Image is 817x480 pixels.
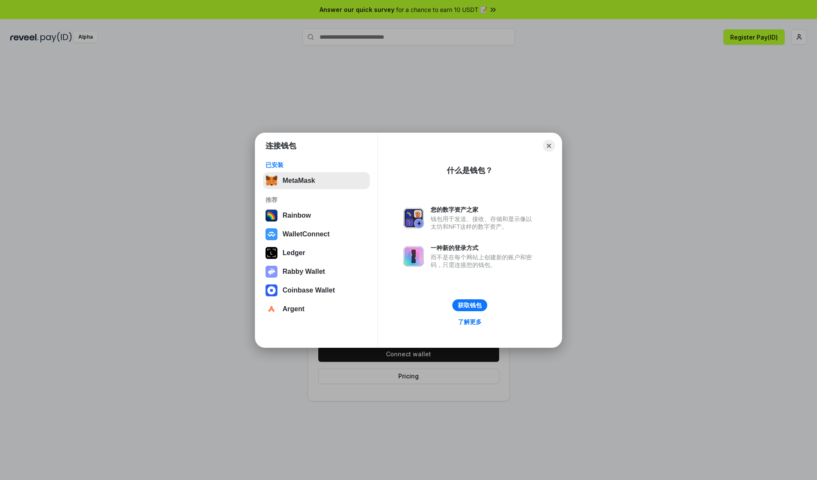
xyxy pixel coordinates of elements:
[283,268,325,276] div: Rabby Wallet
[266,228,277,240] img: svg+xml,%3Csvg%20width%3D%2228%22%20height%3D%2228%22%20viewBox%3D%220%200%2028%2028%22%20fill%3D...
[458,318,482,326] div: 了解更多
[283,287,335,294] div: Coinbase Wallet
[431,253,536,269] div: 而不是在每个网站上创建新的账户和密码，只需连接您的钱包。
[283,177,315,185] div: MetaMask
[263,226,370,243] button: WalletConnect
[403,246,424,267] img: svg+xml,%3Csvg%20xmlns%3D%22http%3A%2F%2Fwww.w3.org%2F2000%2Fsvg%22%20fill%3D%22none%22%20viewBox...
[263,172,370,189] button: MetaMask
[266,266,277,278] img: svg+xml,%3Csvg%20xmlns%3D%22http%3A%2F%2Fwww.w3.org%2F2000%2Fsvg%22%20fill%3D%22none%22%20viewBox...
[266,175,277,187] img: svg+xml,%3Csvg%20fill%3D%22none%22%20height%3D%2233%22%20viewBox%3D%220%200%2035%2033%22%20width%...
[447,165,493,176] div: 什么是钱包？
[263,282,370,299] button: Coinbase Wallet
[431,215,536,230] div: 钱包用于发送、接收、存储和显示像以太坊和NFT这样的数字资产。
[266,247,277,259] img: svg+xml,%3Csvg%20xmlns%3D%22http%3A%2F%2Fwww.w3.org%2F2000%2Fsvg%22%20width%3D%2228%22%20height%3...
[283,249,305,257] div: Ledger
[266,303,277,315] img: svg+xml,%3Csvg%20width%3D%2228%22%20height%3D%2228%22%20viewBox%3D%220%200%2028%2028%22%20fill%3D...
[266,161,367,169] div: 已安装
[263,207,370,224] button: Rainbow
[453,316,487,327] a: 了解更多
[458,301,482,309] div: 获取钱包
[266,141,296,151] h1: 连接钱包
[431,244,536,252] div: 一种新的登录方式
[263,244,370,261] button: Ledger
[283,305,305,313] div: Argent
[403,208,424,228] img: svg+xml,%3Csvg%20xmlns%3D%22http%3A%2F%2Fwww.w3.org%2F2000%2Fsvg%22%20fill%3D%22none%22%20viewBox...
[263,263,370,280] button: Rabby Wallet
[452,299,487,311] button: 获取钱包
[266,196,367,204] div: 推荐
[543,140,555,152] button: Close
[283,230,330,238] div: WalletConnect
[266,284,277,296] img: svg+xml,%3Csvg%20width%3D%2228%22%20height%3D%2228%22%20viewBox%3D%220%200%2028%2028%22%20fill%3D...
[263,301,370,318] button: Argent
[431,206,536,213] div: 您的数字资产之家
[266,210,277,222] img: svg+xml,%3Csvg%20width%3D%22120%22%20height%3D%22120%22%20viewBox%3D%220%200%20120%20120%22%20fil...
[283,212,311,219] div: Rainbow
